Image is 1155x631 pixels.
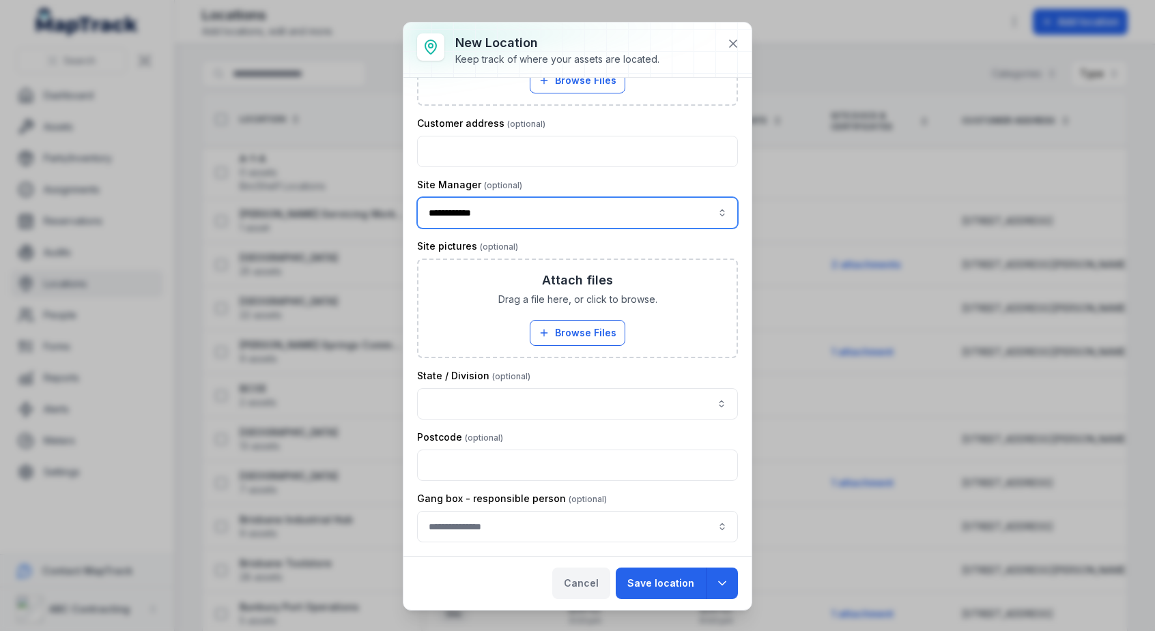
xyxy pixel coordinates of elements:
[417,511,738,542] input: location-add:cf[8fadefe3-82c2-4190-a515-8f7dbc1699e7]-label
[417,117,545,130] label: Customer address
[455,53,659,66] div: Keep track of where your assets are located.
[417,197,738,229] input: location-add:cf[5e46382d-f712-41fb-848f-a7473c324c31]-label
[417,430,503,444] label: Postcode
[417,178,522,192] label: Site Manager
[530,68,625,93] button: Browse Files
[530,320,625,346] button: Browse Files
[542,271,613,290] h3: Attach files
[552,568,610,599] button: Cancel
[616,568,706,599] button: Save location
[417,239,518,253] label: Site pictures
[498,293,657,306] span: Drag a file here, or click to browse.
[417,492,607,505] label: Gang box - responsible person
[417,369,530,383] label: State / Division
[455,33,659,53] h3: New location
